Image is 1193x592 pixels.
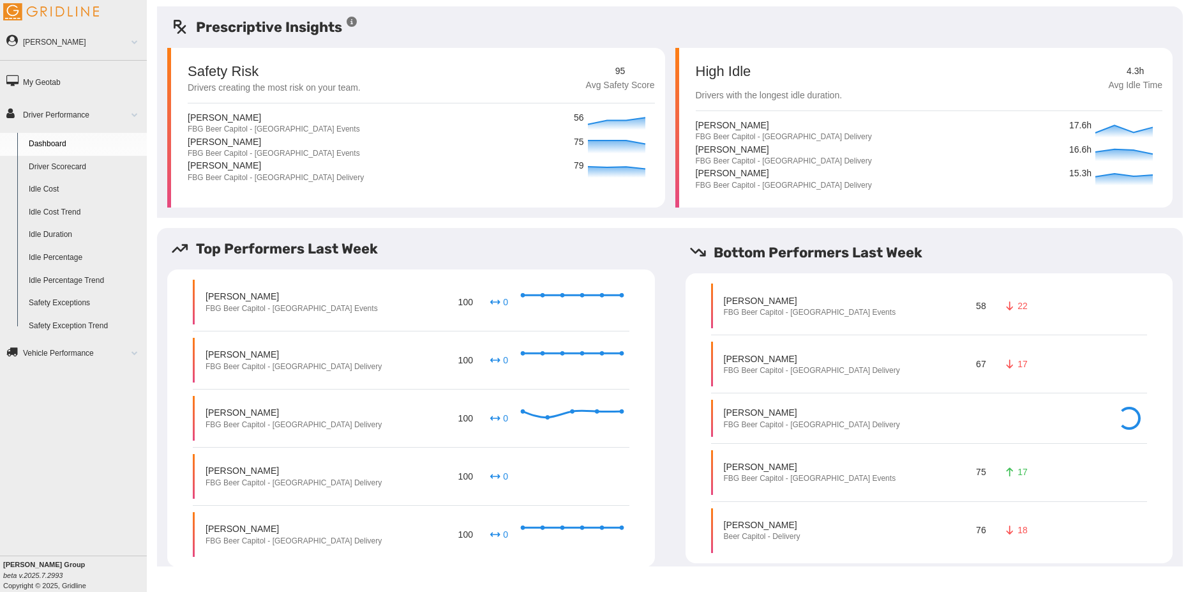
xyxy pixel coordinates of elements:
[23,178,147,201] a: Idle Cost
[974,464,989,481] p: 75
[23,201,147,224] a: Idle Cost Trend
[724,473,896,484] p: FBG Beer Capitol - [GEOGRAPHIC_DATA] Events
[23,269,147,292] a: Idle Percentage Trend
[1108,79,1162,93] p: Avg Idle Time
[974,298,989,315] p: 58
[188,81,361,95] p: Drivers creating the most risk on your team.
[489,470,509,483] p: 0
[724,353,900,365] p: [PERSON_NAME]
[1108,65,1162,79] p: 4.3h
[724,420,900,430] p: FBG Beer Capitol - [GEOGRAPHIC_DATA] Delivery
[206,478,382,489] p: FBG Beer Capitol - [GEOGRAPHIC_DATA] Delivery
[689,242,1183,263] h5: Bottom Performers Last Week
[206,303,378,314] p: FBG Beer Capitol - [GEOGRAPHIC_DATA] Events
[1004,524,1024,536] p: 18
[3,559,147,591] div: Copyright © 2025, Gridline
[574,135,585,149] p: 75
[456,409,475,427] p: 100
[696,65,843,79] p: High Idle
[1004,466,1024,478] p: 17
[206,406,382,419] p: [PERSON_NAME]
[696,167,872,179] p: [PERSON_NAME]
[23,247,147,269] a: Idle Percentage
[724,294,896,307] p: [PERSON_NAME]
[724,307,896,318] p: FBG Beer Capitol - [GEOGRAPHIC_DATA] Events
[724,531,800,542] p: Beer Capitol - Delivery
[206,361,382,372] p: FBG Beer Capitol - [GEOGRAPHIC_DATA] Delivery
[1069,167,1092,181] p: 15.3h
[696,180,872,191] p: FBG Beer Capitol - [GEOGRAPHIC_DATA] Delivery
[724,406,900,419] p: [PERSON_NAME]
[456,467,475,485] p: 100
[188,159,364,172] p: [PERSON_NAME]
[696,156,872,167] p: FBG Beer Capitol - [GEOGRAPHIC_DATA] Delivery
[1069,143,1092,157] p: 16.6h
[23,133,147,156] a: Dashboard
[724,365,900,376] p: FBG Beer Capitol - [GEOGRAPHIC_DATA] Delivery
[724,460,896,473] p: [PERSON_NAME]
[724,519,800,531] p: [PERSON_NAME]
[696,89,843,103] p: Drivers with the longest idle duration.
[188,135,360,148] p: [PERSON_NAME]
[696,143,872,156] p: [PERSON_NAME]
[974,356,989,373] p: 67
[489,354,509,367] p: 0
[171,238,665,259] h5: Top Performers Last Week
[1004,358,1024,370] p: 17
[489,296,509,308] p: 0
[171,17,358,38] h5: Prescriptive Insights
[1069,119,1092,133] p: 17.6h
[23,224,147,247] a: Idle Duration
[188,111,360,124] p: [PERSON_NAME]
[489,412,509,425] p: 0
[3,561,85,568] b: [PERSON_NAME] Group
[206,464,382,477] p: [PERSON_NAME]
[23,156,147,179] a: Driver Scorecard
[188,148,360,159] p: FBG Beer Capitol - [GEOGRAPHIC_DATA] Events
[206,290,378,303] p: [PERSON_NAME]
[3,3,99,20] img: Gridline
[696,119,872,132] p: [PERSON_NAME]
[574,111,585,125] p: 56
[696,132,872,142] p: FBG Beer Capitol - [GEOGRAPHIC_DATA] Delivery
[1004,300,1024,312] p: 22
[456,351,475,368] p: 100
[3,572,63,579] i: beta v.2025.7.2993
[489,528,509,541] p: 0
[23,315,147,338] a: Safety Exception Trend
[206,522,382,535] p: [PERSON_NAME]
[586,65,655,79] p: 95
[188,124,360,135] p: FBG Beer Capitol - [GEOGRAPHIC_DATA] Events
[586,79,655,93] p: Avg Safety Score
[206,536,382,547] p: FBG Beer Capitol - [GEOGRAPHIC_DATA] Delivery
[574,159,585,173] p: 79
[974,522,989,539] p: 76
[456,293,475,310] p: 100
[456,526,475,543] p: 100
[23,292,147,315] a: Safety Exceptions
[206,420,382,430] p: FBG Beer Capitol - [GEOGRAPHIC_DATA] Delivery
[188,65,259,79] p: Safety Risk
[188,172,364,183] p: FBG Beer Capitol - [GEOGRAPHIC_DATA] Delivery
[206,348,382,361] p: [PERSON_NAME]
